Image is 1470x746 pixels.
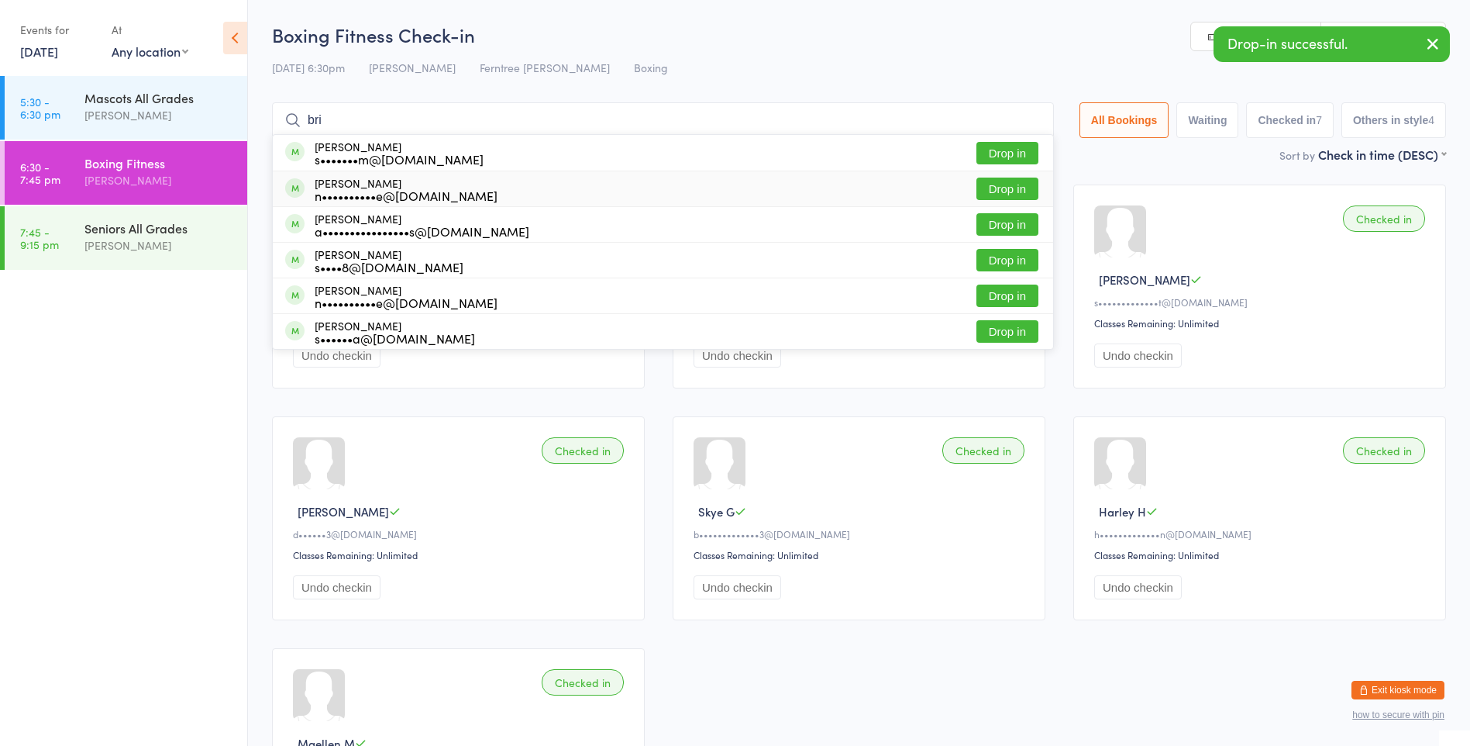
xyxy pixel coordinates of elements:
div: Checked in [942,437,1024,464]
button: Drop in [976,213,1038,236]
button: Checked in7 [1246,102,1334,138]
div: b•••••••••••••3@[DOMAIN_NAME] [694,527,1029,541]
div: Any location [112,43,188,60]
div: a••••••••••••••••s@[DOMAIN_NAME] [315,225,529,237]
button: Undo checkin [694,575,781,599]
div: s•••••••m@[DOMAIN_NAME] [315,153,484,165]
div: Classes Remaining: Unlimited [293,548,628,561]
div: Seniors All Grades [84,219,234,237]
button: Undo checkin [1094,344,1182,368]
div: [PERSON_NAME] [84,171,234,189]
div: Classes Remaining: Unlimited [694,548,1029,561]
div: h•••••••••••••n@[DOMAIN_NAME] [1094,527,1430,541]
div: Boxing Fitness [84,154,234,171]
span: [DATE] 6:30pm [272,60,345,75]
button: All Bookings [1079,102,1169,138]
div: [PERSON_NAME] [315,319,475,344]
button: Drop in [976,142,1038,164]
div: At [112,17,188,43]
div: Check in time (DESC) [1318,146,1446,163]
button: Undo checkin [293,575,380,599]
button: Waiting [1176,102,1238,138]
div: Classes Remaining: Unlimited [1094,548,1430,561]
div: [PERSON_NAME] [315,212,529,237]
div: 4 [1428,114,1434,126]
h2: Boxing Fitness Check-in [272,22,1446,47]
a: 6:30 -7:45 pmBoxing Fitness[PERSON_NAME] [5,141,247,205]
span: Skye G [698,503,735,520]
div: Checked in [542,437,624,464]
span: [PERSON_NAME] [298,503,389,520]
div: Events for [20,17,96,43]
div: [PERSON_NAME] [315,248,463,273]
div: Checked in [1343,205,1425,232]
button: Drop in [976,320,1038,343]
a: 5:30 -6:30 pmMascots All Grades[PERSON_NAME] [5,76,247,140]
button: Undo checkin [1094,575,1182,599]
div: [PERSON_NAME] [315,284,497,309]
a: [DATE] [20,43,58,60]
div: Mascots All Grades [84,89,234,106]
div: [PERSON_NAME] [84,106,234,124]
div: s••••••a@[DOMAIN_NAME] [315,332,475,344]
div: [PERSON_NAME] [315,177,497,202]
span: [PERSON_NAME] [369,60,456,75]
div: d••••••3@[DOMAIN_NAME] [293,527,628,541]
button: Undo checkin [293,344,380,368]
div: 7 [1316,114,1322,126]
time: 7:45 - 9:15 pm [20,226,59,250]
button: Others in style4 [1341,102,1446,138]
div: n••••••••••e@[DOMAIN_NAME] [315,296,497,309]
span: [PERSON_NAME] [1099,271,1190,288]
div: Checked in [1343,437,1425,464]
label: Sort by [1279,147,1315,163]
span: Boxing [634,60,668,75]
time: 5:30 - 6:30 pm [20,95,60,120]
div: [PERSON_NAME] [315,140,484,165]
div: s•••••••••••••t@[DOMAIN_NAME] [1094,295,1430,309]
button: Drop in [976,178,1038,200]
div: Classes Remaining: Unlimited [1094,316,1430,330]
span: Ferntree [PERSON_NAME] [480,60,610,75]
div: [PERSON_NAME] [84,237,234,254]
button: Drop in [976,285,1038,307]
button: Drop in [976,249,1038,271]
div: n••••••••••e@[DOMAIN_NAME] [315,189,497,202]
div: s••••8@[DOMAIN_NAME] [315,261,463,273]
a: 7:45 -9:15 pmSeniors All Grades[PERSON_NAME] [5,206,247,270]
span: Harley H [1099,503,1146,520]
button: Undo checkin [694,344,781,368]
button: Exit kiosk mode [1351,681,1444,699]
time: 6:30 - 7:45 pm [20,161,60,185]
div: Checked in [542,669,624,696]
input: Search [272,102,1054,138]
div: Drop-in successful. [1214,26,1450,62]
button: how to secure with pin [1352,710,1444,720]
